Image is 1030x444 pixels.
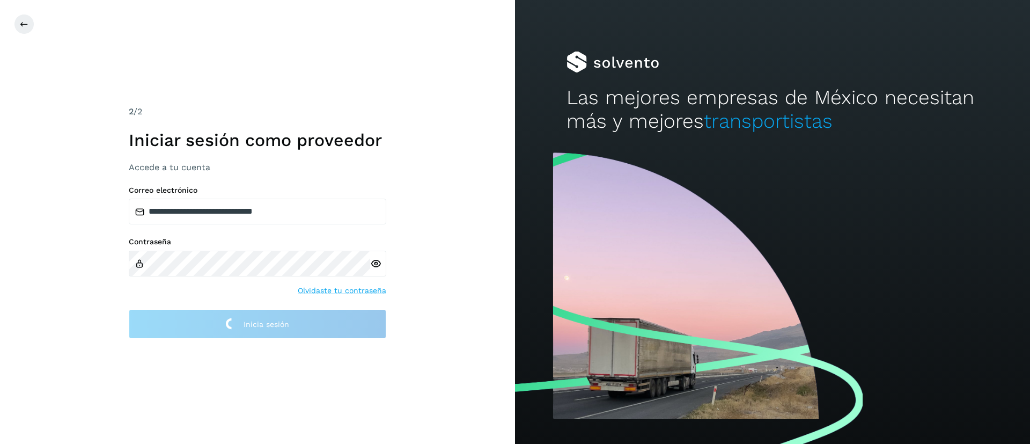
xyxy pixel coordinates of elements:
[129,237,386,246] label: Contraseña
[129,106,134,117] span: 2
[298,285,386,296] a: Olvidaste tu contraseña
[704,110,833,133] span: transportistas
[129,162,386,172] h3: Accede a tu cuenta
[129,309,386,339] button: Inicia sesión
[129,105,386,118] div: /2
[129,130,386,150] h1: Iniciar sesión como proveedor
[566,86,979,134] h2: Las mejores empresas de México necesitan más y mejores
[244,321,289,328] span: Inicia sesión
[129,186,386,195] label: Correo electrónico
